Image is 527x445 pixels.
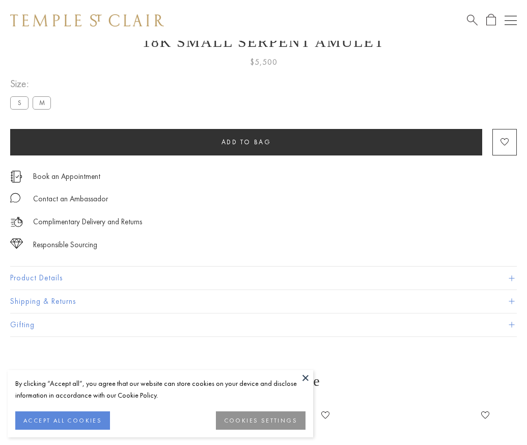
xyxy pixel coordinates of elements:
[33,216,142,228] p: Complimentary Delivery and Returns
[10,33,517,50] h1: 18K Small Serpent Amulet
[33,171,100,182] a: Book an Appointment
[10,239,23,249] img: icon_sourcing.svg
[221,138,271,146] span: Add to bag
[486,14,496,27] a: Open Shopping Bag
[250,56,278,69] span: $5,500
[15,378,306,401] div: By clicking “Accept all”, you agree that our website can store cookies on your device and disclos...
[33,96,51,109] label: M
[10,14,164,27] img: Temple St. Clair
[10,216,23,228] img: icon_delivery.svg
[505,14,517,27] button: Open navigation
[10,96,29,109] label: S
[10,313,517,336] button: Gifting
[33,239,97,251] div: Responsible Sourcing
[10,193,20,203] img: MessageIcon-01_2.svg
[10,129,482,155] button: Add to bag
[10,267,517,290] button: Product Details
[467,14,478,27] a: Search
[33,193,108,205] div: Contact an Ambassador
[10,171,22,182] img: icon_appointment.svg
[216,411,306,430] button: COOKIES SETTINGS
[15,411,110,430] button: ACCEPT ALL COOKIES
[10,75,55,92] span: Size:
[10,290,517,313] button: Shipping & Returns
